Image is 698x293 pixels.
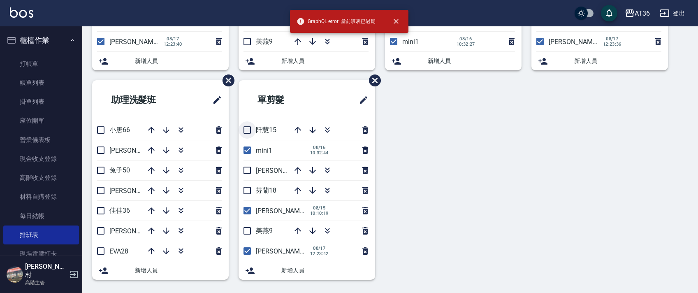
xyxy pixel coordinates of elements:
[363,68,382,93] span: 刪除班表
[3,111,79,130] a: 座位開單
[207,90,222,110] span: 修改班表的標題
[25,263,67,279] h5: [PERSON_NAME]村
[621,5,653,22] button: AT36
[428,57,515,65] span: 新增人員
[3,30,79,51] button: 櫃檯作業
[245,85,325,115] h2: 單剪髮
[3,168,79,187] a: 高階收支登錄
[109,187,166,195] span: [PERSON_NAME]59
[99,85,188,115] h2: 助理洗髮班
[256,167,309,174] span: [PERSON_NAME]6
[3,207,79,226] a: 每日結帳
[603,36,621,42] span: 08/17
[239,261,375,280] div: 新增人員
[656,6,688,21] button: 登出
[256,37,273,45] span: 美燕9
[109,166,130,174] span: 兔子50
[10,7,33,18] img: Logo
[92,261,229,280] div: 新增人員
[135,57,222,65] span: 新增人員
[354,90,369,110] span: 修改班表的標題
[387,12,405,30] button: close
[310,211,329,216] span: 10:10:19
[256,186,276,194] span: 芬蘭18
[109,146,166,154] span: [PERSON_NAME]58
[3,130,79,149] a: 營業儀表板
[256,126,276,134] span: 阡慧15
[457,42,475,47] span: 10:32:27
[310,205,329,211] span: 08/15
[7,266,23,283] img: Person
[256,247,313,255] span: [PERSON_NAME]11
[3,73,79,92] a: 帳單列表
[281,57,369,65] span: 新增人員
[310,246,329,251] span: 08/17
[135,266,222,275] span: 新增人員
[297,17,376,26] span: GraphQL error: 當前班表已過期
[256,227,273,235] span: 美燕9
[3,92,79,111] a: 掛單列表
[256,207,313,215] span: [PERSON_NAME]16
[574,57,661,65] span: 新增人員
[385,52,522,70] div: 新增人員
[3,149,79,168] a: 現金收支登錄
[3,226,79,244] a: 排班表
[601,5,617,21] button: save
[256,146,272,154] span: mini1
[281,266,369,275] span: 新增人員
[402,38,419,46] span: mini1
[109,247,128,255] span: EVA28
[310,251,329,256] span: 12:23:42
[216,68,236,93] span: 刪除班表
[109,207,130,214] span: 佳佳36
[239,52,375,70] div: 新增人員
[25,279,67,286] p: 高階主管
[457,36,475,42] span: 08/16
[531,52,668,70] div: 新增人員
[549,38,605,46] span: [PERSON_NAME]11
[310,150,329,156] span: 10:32:44
[92,52,229,70] div: 新增人員
[3,244,79,263] a: 現場電腦打卡
[603,42,621,47] span: 12:23:36
[164,42,182,47] span: 12:23:40
[310,145,329,150] span: 08/16
[109,227,166,235] span: [PERSON_NAME]55
[109,126,130,134] span: 小唐66
[109,38,166,46] span: [PERSON_NAME]11
[164,36,182,42] span: 08/17
[635,8,650,19] div: AT36
[3,54,79,73] a: 打帳單
[3,187,79,206] a: 材料自購登錄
